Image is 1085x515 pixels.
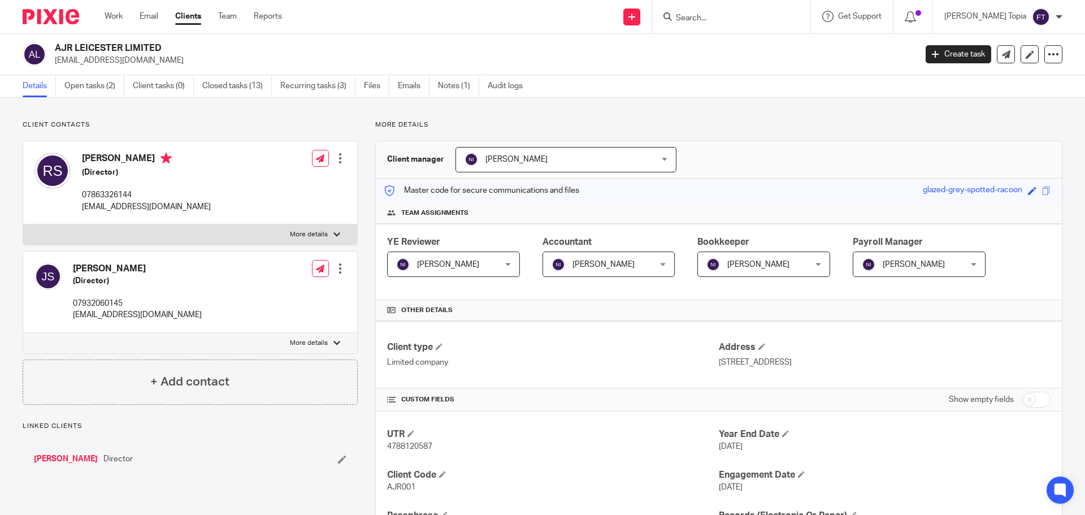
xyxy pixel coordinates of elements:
h4: CUSTOM FIELDS [387,395,719,404]
h4: + Add contact [150,373,229,391]
a: Audit logs [488,75,531,97]
h4: Address [719,341,1051,353]
span: [PERSON_NAME] [417,261,479,269]
span: [PERSON_NAME] [572,261,635,269]
a: Recurring tasks (3) [280,75,355,97]
a: Work [105,11,123,22]
span: Bookkeeper [697,237,749,246]
p: More details [290,230,328,239]
h3: Client manager [387,154,444,165]
h4: [PERSON_NAME] [82,153,211,167]
p: 07932060145 [73,298,202,309]
a: Reports [254,11,282,22]
a: Notes (1) [438,75,479,97]
span: [PERSON_NAME] [485,155,548,163]
p: More details [290,339,328,348]
input: Search [675,14,776,24]
h4: Engagement Date [719,469,1051,481]
span: Payroll Manager [853,237,923,246]
img: svg%3E [862,258,875,271]
p: Linked clients [23,422,358,431]
span: [DATE] [719,483,743,491]
p: [EMAIL_ADDRESS][DOMAIN_NAME] [73,309,202,321]
img: svg%3E [34,153,71,189]
p: 07863326144 [82,189,211,201]
span: Get Support [838,12,882,20]
span: [PERSON_NAME] [883,261,945,269]
a: Open tasks (2) [64,75,124,97]
p: [EMAIL_ADDRESS][DOMAIN_NAME] [55,55,909,66]
h4: Client Code [387,469,719,481]
h5: (Director) [82,167,211,178]
img: svg%3E [552,258,565,271]
h4: [PERSON_NAME] [73,263,202,275]
span: Director [103,453,133,465]
img: svg%3E [706,258,720,271]
span: [DATE] [719,443,743,451]
h2: AJR LEICESTER LIMITED [55,42,738,54]
a: Team [218,11,237,22]
a: Email [140,11,158,22]
a: [PERSON_NAME] [34,453,98,465]
a: Clients [175,11,201,22]
img: svg%3E [34,263,62,290]
span: 4788120587 [387,443,432,451]
a: Emails [398,75,429,97]
span: Other details [401,306,453,315]
h5: (Director) [73,275,202,287]
p: Client contacts [23,120,358,129]
h4: UTR [387,429,719,440]
i: Primary [160,153,172,164]
h4: Year End Date [719,429,1051,440]
a: Details [23,75,56,97]
p: Master code for secure communications and files [384,185,579,196]
h4: Client type [387,341,719,353]
a: Create task [926,45,991,63]
span: YE Reviewer [387,237,440,246]
img: svg%3E [23,42,46,66]
p: [PERSON_NAME] Topia [944,11,1026,22]
p: [EMAIL_ADDRESS][DOMAIN_NAME] [82,201,211,213]
img: Pixie [23,9,79,24]
span: [PERSON_NAME] [727,261,789,269]
img: svg%3E [1032,8,1050,26]
img: svg%3E [465,153,478,166]
p: More details [375,120,1062,129]
img: svg%3E [396,258,410,271]
div: glazed-grey-spotted-racoon [923,184,1022,197]
a: Files [364,75,389,97]
p: Limited company [387,357,719,368]
span: Accountant [542,237,592,246]
span: AJR001 [387,483,415,491]
a: Client tasks (0) [133,75,194,97]
span: Team assignments [401,209,468,218]
a: Closed tasks (13) [202,75,272,97]
label: Show empty fields [949,394,1014,405]
p: [STREET_ADDRESS] [719,357,1051,368]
